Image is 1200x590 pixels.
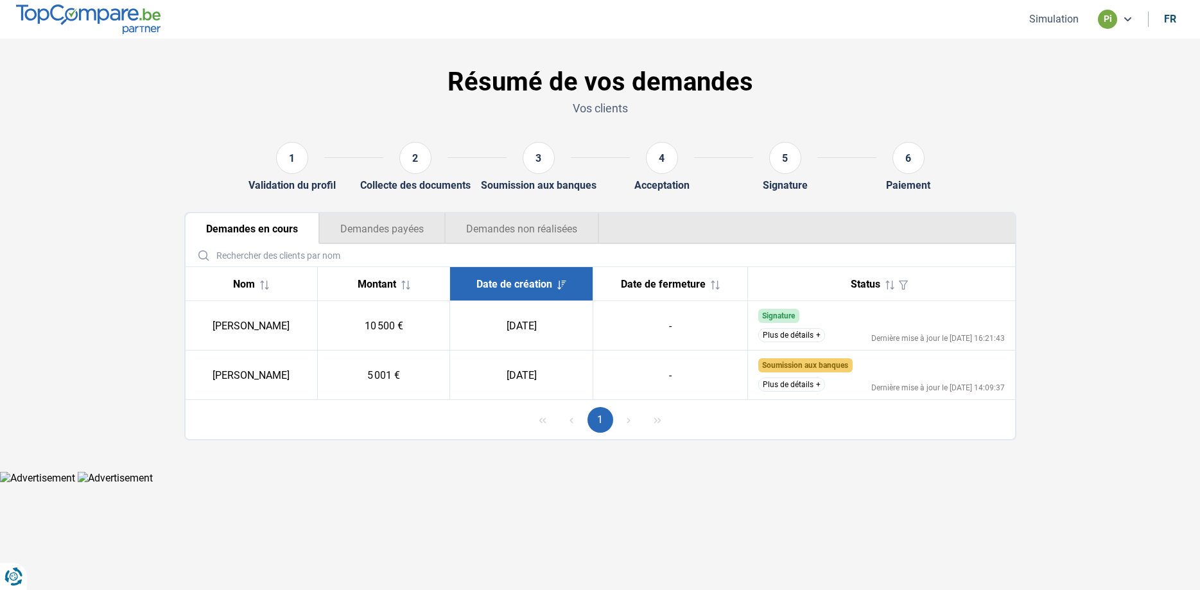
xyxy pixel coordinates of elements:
button: First Page [530,407,555,433]
img: Advertisement [78,472,153,484]
div: Acceptation [634,179,690,191]
button: Plus de détails [758,377,825,392]
div: Validation du profil [248,179,336,191]
div: 2 [399,142,431,174]
span: Soumission aux banques [762,361,848,370]
span: Date de fermeture [621,278,706,290]
button: Plus de détails [758,328,825,342]
td: [DATE] [450,351,593,400]
td: 10 500 € [318,301,450,351]
div: 5 [769,142,801,174]
input: Rechercher des clients par nom [191,244,1010,266]
button: Next Page [616,407,641,433]
div: Paiement [886,179,930,191]
h1: Résumé de vos demandes [184,67,1016,98]
img: TopCompare.be [16,4,161,33]
button: Simulation [1025,12,1083,26]
div: pi [1098,10,1117,29]
button: Demandes en cours [186,213,319,244]
td: [PERSON_NAME] [186,301,318,351]
td: - [593,351,748,400]
div: fr [1164,13,1176,25]
div: 6 [892,142,925,174]
td: 5 001 € [318,351,450,400]
div: 4 [646,142,678,174]
div: Collecte des documents [360,179,471,191]
div: Dernière mise à jour le [DATE] 16:21:43 [871,334,1005,342]
button: Page 1 [587,407,613,433]
button: Demandes payées [319,213,445,244]
td: - [593,301,748,351]
span: Montant [358,278,396,290]
td: [PERSON_NAME] [186,351,318,400]
span: Date de création [476,278,552,290]
p: Vos clients [184,100,1016,116]
button: Demandes non réalisées [445,213,599,244]
div: Soumission aux banques [481,179,596,191]
td: [DATE] [450,301,593,351]
div: Signature [763,179,808,191]
span: Nom [233,278,255,290]
span: Signature [762,311,795,320]
div: Dernière mise à jour le [DATE] 14:09:37 [871,384,1005,392]
button: Last Page [645,407,670,433]
div: 1 [276,142,308,174]
button: Previous Page [559,407,584,433]
div: 3 [523,142,555,174]
span: Status [851,278,880,290]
